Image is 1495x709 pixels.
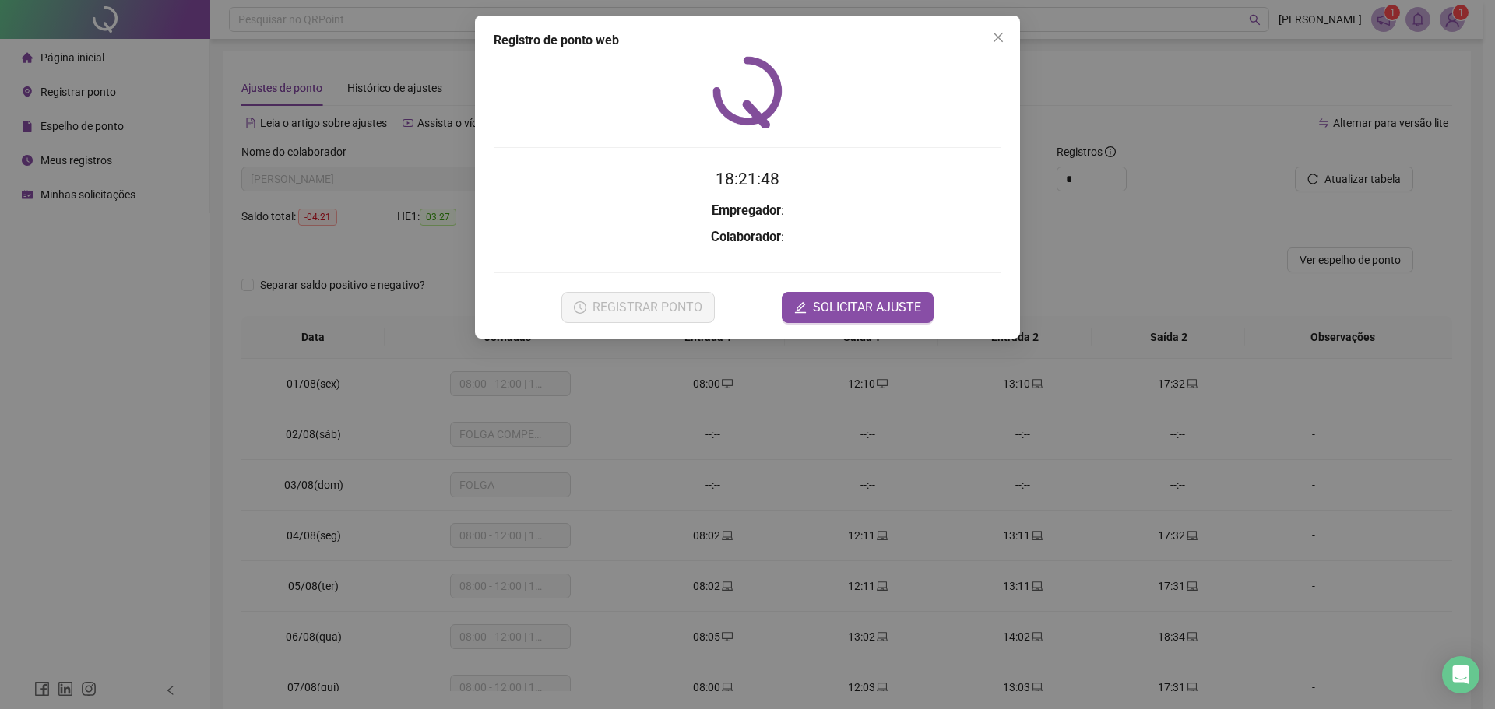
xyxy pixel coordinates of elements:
div: Registro de ponto web [494,31,1001,50]
strong: Colaborador [711,230,781,244]
h3: : [494,201,1001,221]
div: Open Intercom Messenger [1442,656,1479,693]
span: edit [794,301,807,314]
strong: Empregador [712,203,781,218]
button: REGISTRAR PONTO [561,292,715,323]
h3: : [494,227,1001,247]
span: close [992,31,1004,44]
time: 18:21:48 [716,170,779,188]
button: Close [986,25,1011,50]
button: editSOLICITAR AJUSTE [782,292,934,323]
img: QRPoint [712,56,783,128]
span: SOLICITAR AJUSTE [813,298,921,317]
